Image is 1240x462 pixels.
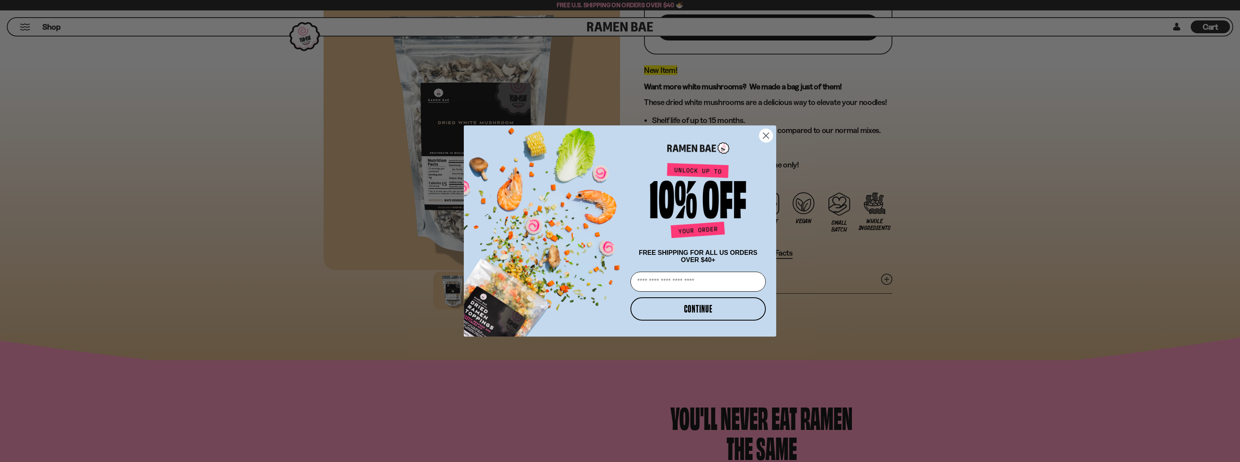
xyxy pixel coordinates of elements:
[667,141,729,155] img: Ramen Bae Logo
[648,163,748,241] img: Unlock up to 10% off
[630,297,766,321] button: CONTINUE
[759,129,773,143] button: Close dialog
[639,249,757,263] span: FREE SHIPPING FOR ALL US ORDERS OVER $40+
[464,119,627,337] img: ce7035ce-2e49-461c-ae4b-8ade7372f32c.png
